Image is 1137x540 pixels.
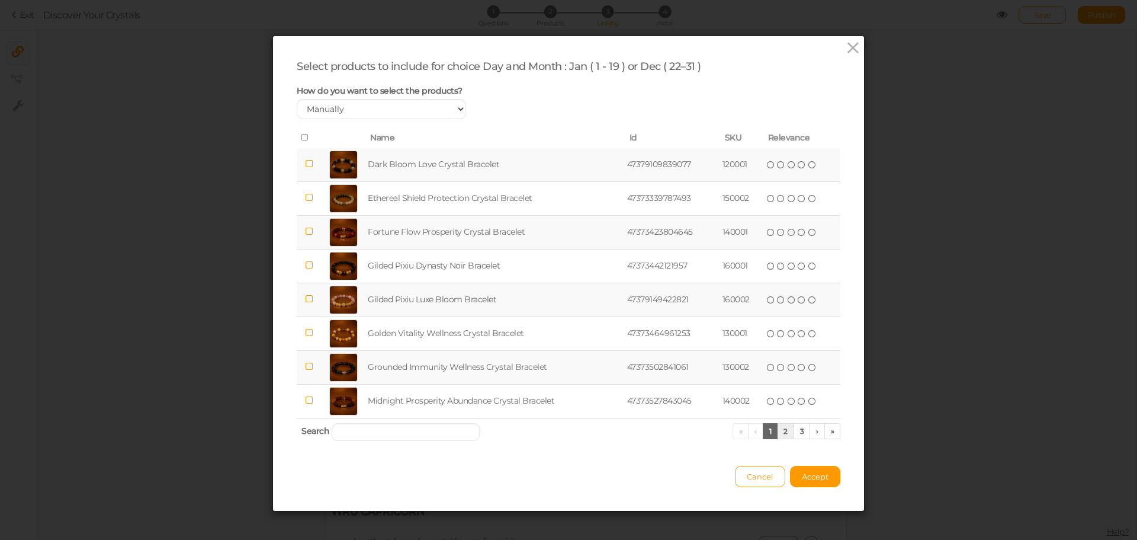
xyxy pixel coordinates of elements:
[808,262,817,270] i: five
[767,262,775,270] i: one
[297,384,840,418] tr: Midnight Prosperity Abundance Crystal Bracelet 47373527843045 140002
[794,423,811,439] a: 3
[365,384,624,418] td: Midnight Prosperity Abundance Crystal Bracelet
[297,249,840,283] tr: Gilded Pixiu Dynasty Noir Bracelet 47373442121957 160001
[625,181,720,215] td: 47373339787493
[798,262,806,270] i: four
[777,262,785,270] i: two
[777,296,785,304] i: two
[788,296,796,304] i: three
[788,194,796,203] i: three
[720,384,763,418] td: 140002
[629,132,637,143] span: Id
[808,397,817,405] i: five
[777,228,785,237] i: two
[808,194,817,203] i: five
[767,397,775,405] i: one
[625,384,720,418] td: 47373527843045
[365,181,624,215] td: Ethereal Shield Protection Crystal Bracelet
[788,330,796,338] i: three
[370,132,394,143] span: Name
[720,215,763,249] td: 140001
[625,148,720,182] td: 47379109839077
[747,472,773,481] span: Cancel
[301,426,329,436] span: Search
[735,466,785,487] button: Cancel
[720,283,763,317] td: 160002
[808,296,817,304] i: five
[798,330,806,338] i: four
[788,363,796,372] i: three
[788,228,796,237] i: three
[365,215,624,249] td: Fortune Flow Prosperity Crystal Bracelet
[777,423,794,439] a: 2
[767,228,775,237] i: one
[824,423,841,439] a: »
[788,397,796,405] i: three
[808,228,817,237] i: five
[297,148,840,182] tr: Dark Bloom Love Crystal Bracelet 47379109839077 120001
[798,194,806,203] i: four
[767,330,775,338] i: one
[720,317,763,350] td: 130001
[798,397,806,405] i: four
[763,423,778,439] a: 1
[365,283,624,317] td: Gilded Pixiu Luxe Bloom Bracelet
[777,194,785,203] i: two
[297,350,840,384] tr: Grounded Immunity Wellness Crystal Bracelet 47373502841061 130002
[720,148,763,182] td: 120001
[790,466,840,487] button: Accept
[720,249,763,283] td: 160001
[720,128,763,148] th: SKU
[297,317,840,350] tr: Golden Vitality Wellness Crystal Bracelet 47373464961253 130001
[625,249,720,283] td: 47373442121957
[798,296,806,304] i: four
[808,161,817,169] i: five
[297,181,840,215] tr: Ethereal Shield Protection Crystal Bracelet 47373339787493 150002
[777,397,785,405] i: two
[625,350,720,384] td: 47373502841061
[777,161,785,169] i: two
[777,363,785,372] i: two
[365,317,624,350] td: Golden Vitality Wellness Crystal Bracelet
[798,363,806,372] i: four
[763,128,840,148] th: Relevance
[297,85,462,96] span: How do you want to select the products?
[720,350,763,384] td: 130002
[365,148,624,182] td: Dark Bloom Love Crystal Bracelet
[297,283,840,317] tr: Gilded Pixiu Luxe Bloom Bracelet 47379149422821 160002
[625,215,720,249] td: 47373423804645
[720,181,763,215] td: 150002
[808,363,817,372] i: five
[625,317,720,350] td: 47373464961253
[802,472,828,481] span: Accept
[297,60,840,74] div: Select products to include for choice Day and Month : Jan ( 1 - 19 ) or Dec ( 22–31 )
[798,228,806,237] i: four
[810,423,825,439] a: ›
[365,249,624,283] td: Gilded Pixiu Dynasty Noir Bracelet
[297,215,840,249] tr: Fortune Flow Prosperity Crystal Bracelet 47373423804645 140001
[788,161,796,169] i: three
[625,283,720,317] td: 47379149422821
[767,296,775,304] i: one
[365,350,624,384] td: Grounded Immunity Wellness Crystal Bracelet
[798,161,806,169] i: four
[808,330,817,338] i: five
[788,262,796,270] i: three
[767,363,775,372] i: one
[767,194,775,203] i: one
[777,330,785,338] i: two
[767,161,775,169] i: one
